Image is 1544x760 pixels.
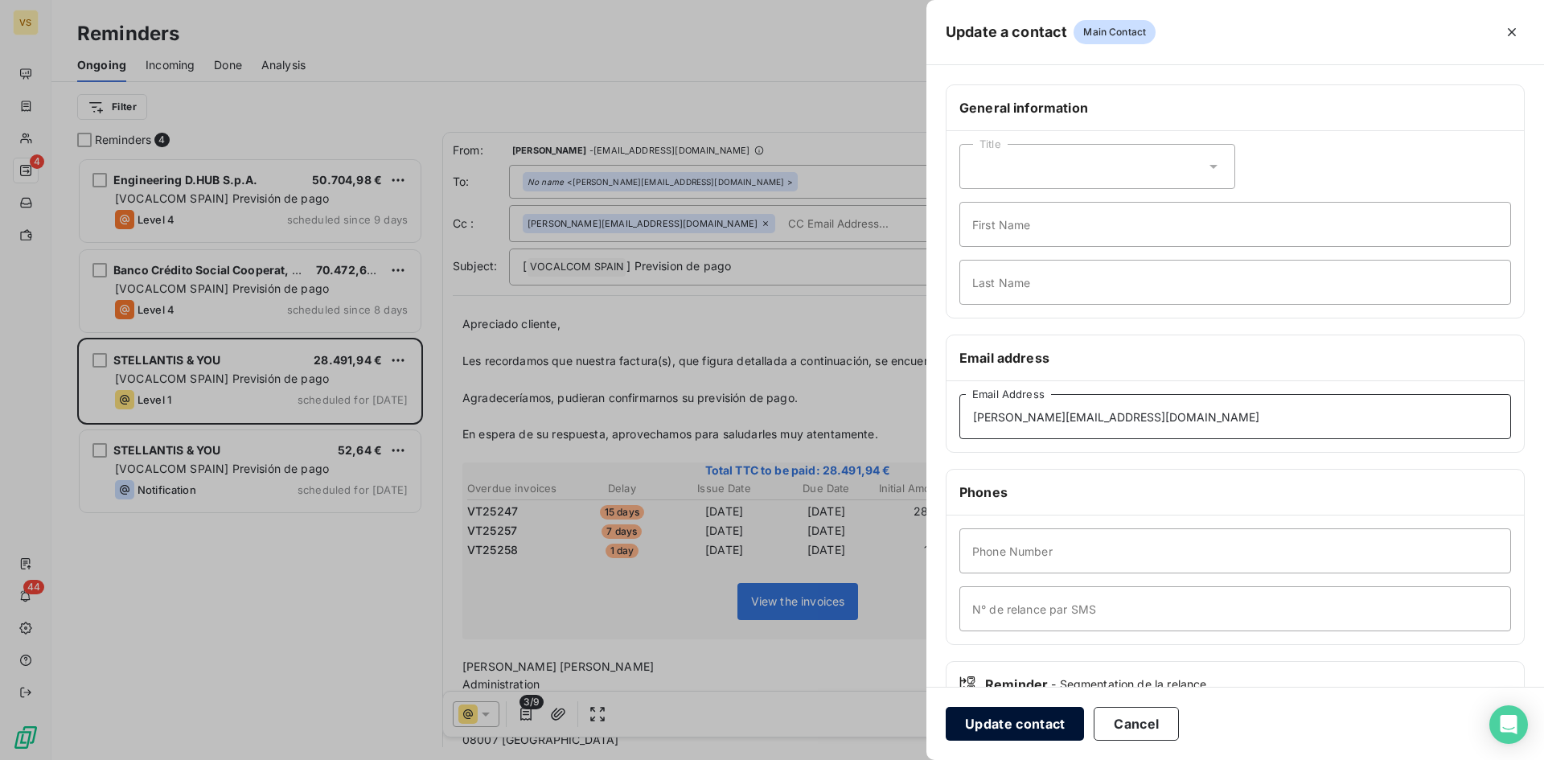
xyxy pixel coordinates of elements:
h6: Email address [959,348,1511,368]
button: Cancel [1094,707,1179,741]
div: Reminder [959,675,1511,694]
input: placeholder [959,202,1511,247]
input: placeholder [959,586,1511,631]
div: Open Intercom Messenger [1489,705,1528,744]
input: placeholder [959,394,1511,439]
span: - Segmentation de la relance [1051,676,1206,692]
h5: Update a contact [946,21,1067,43]
h6: General information [959,98,1511,117]
input: placeholder [959,260,1511,305]
input: placeholder [959,528,1511,573]
button: Update contact [946,707,1084,741]
span: Main Contact [1074,20,1156,44]
h6: Phones [959,483,1511,502]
